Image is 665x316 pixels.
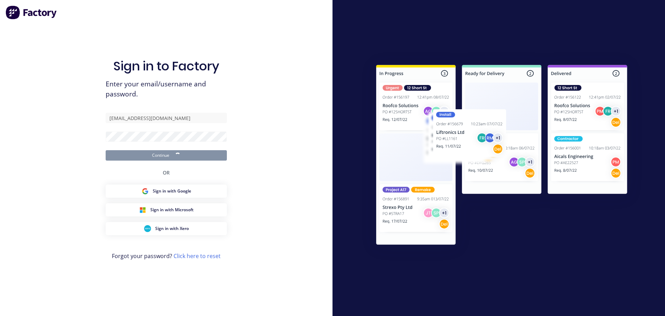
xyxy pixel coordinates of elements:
[112,252,221,260] span: Forgot your password?
[361,51,642,261] img: Sign in
[174,252,221,260] a: Click here to reset
[106,203,227,216] button: Microsoft Sign inSign in with Microsoft
[113,59,219,74] h1: Sign in to Factory
[139,206,146,213] img: Microsoft Sign in
[144,225,151,232] img: Xero Sign in
[106,113,227,123] input: Email/Username
[142,188,149,195] img: Google Sign in
[106,222,227,235] button: Xero Sign inSign in with Xero
[106,185,227,198] button: Google Sign inSign in with Google
[106,79,227,99] span: Enter your email/username and password.
[153,188,191,194] span: Sign in with Google
[163,161,170,185] div: OR
[155,225,189,232] span: Sign in with Xero
[6,6,57,19] img: Factory
[150,207,194,213] span: Sign in with Microsoft
[106,150,227,161] button: Continue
